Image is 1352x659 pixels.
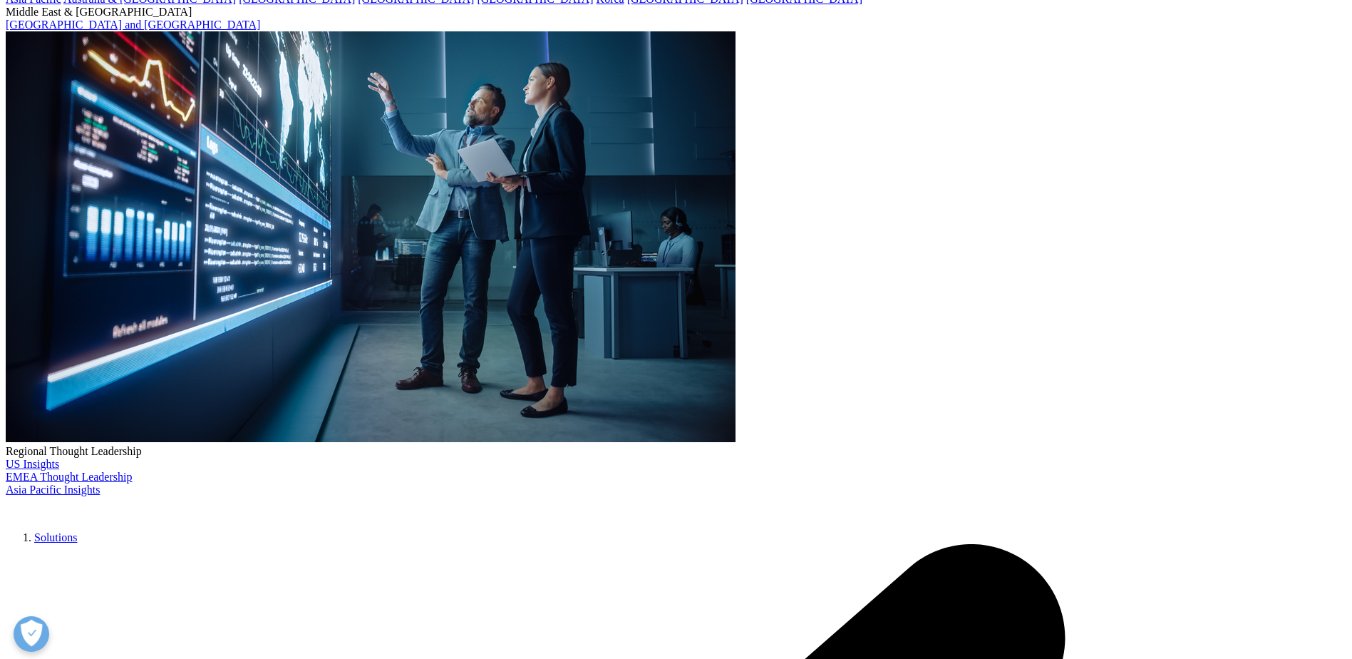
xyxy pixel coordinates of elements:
[6,31,736,442] img: 2093_analyzing-data-using-big-screen-display-and-laptop.png
[6,445,1346,458] div: Regional Thought Leadership
[6,458,59,470] a: US Insights
[6,6,1346,19] div: Middle East & [GEOGRAPHIC_DATA]
[34,531,77,543] a: Solutions
[6,484,100,496] a: Asia Pacific Insights
[6,496,120,517] img: IQVIA Healthcare Information Technology and Pharma Clinical Research Company
[14,616,49,652] button: 優先設定センターを開く
[6,19,260,31] a: [GEOGRAPHIC_DATA] and [GEOGRAPHIC_DATA]
[6,471,132,483] a: EMEA Thought Leadership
